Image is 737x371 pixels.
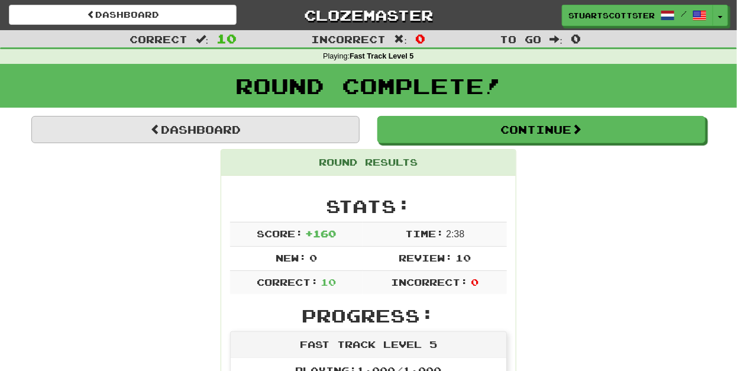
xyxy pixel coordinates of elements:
a: Dashboard [9,5,237,25]
span: / [681,9,687,18]
h1: Round Complete! [4,74,733,98]
span: Correct: [257,276,318,288]
span: 0 [571,31,581,46]
span: 10 [216,31,237,46]
button: Continue [377,116,706,143]
span: : [395,34,408,44]
span: 2 : 38 [446,229,464,239]
div: Fast Track Level 5 [231,332,506,358]
span: : [550,34,563,44]
a: stuartscottster / [562,5,713,26]
span: : [196,34,209,44]
h2: Stats: [230,196,507,216]
span: To go [500,33,542,45]
span: + 160 [305,228,336,239]
span: Incorrect: [391,276,468,288]
span: 0 [415,31,425,46]
h2: Progress: [230,306,507,325]
span: 10 [455,252,471,263]
span: Review: [399,252,452,263]
span: Incorrect [312,33,386,45]
strong: Fast Track Level 5 [350,52,414,60]
span: 0 [309,252,317,263]
span: 0 [471,276,479,288]
div: Round Results [221,150,516,176]
span: stuartscottster [568,10,655,21]
span: Time: [405,228,444,239]
span: Correct [130,33,188,45]
span: 10 [321,276,336,288]
a: Clozemaster [254,5,482,25]
a: Dashboard [31,116,360,143]
span: Score: [257,228,303,239]
span: New: [276,252,306,263]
